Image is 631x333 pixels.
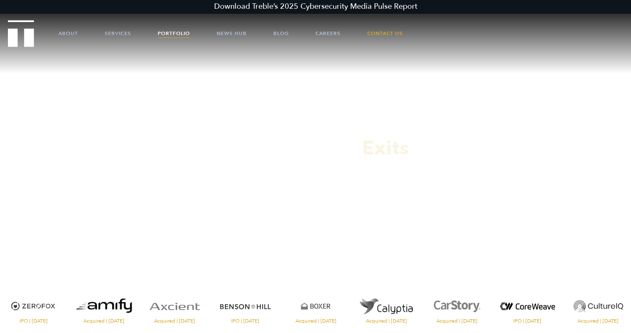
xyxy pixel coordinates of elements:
[424,292,490,323] a: Visit the CarStory website
[141,292,208,323] a: Visit the Axcient website
[424,292,490,320] img: CarStory logo
[494,318,560,323] span: IPO | [DATE]
[0,318,67,323] span: IPO | [DATE]
[105,21,131,46] a: Services
[283,292,349,323] a: Visit the Boxer website
[71,318,137,323] span: Acquired | [DATE]
[141,318,208,323] span: Acquired | [DATE]
[58,21,78,46] a: About
[212,292,278,323] a: Visit the Benson Hill website
[315,21,341,46] a: Careers
[212,318,278,323] span: IPO | [DATE]
[212,292,278,320] img: Benson Hill logo
[362,135,409,161] span: Exits
[217,21,247,46] a: News Hub
[353,292,419,323] a: Visit the website
[158,21,190,46] a: Portfolio
[565,318,631,323] span: Acquired | [DATE]
[494,292,560,323] a: Visit the website
[565,292,631,320] img: Culture IQ logo
[424,318,490,323] span: Acquired | [DATE]
[141,292,208,320] img: Axcient logo
[353,318,419,323] span: Acquired | [DATE]
[273,21,289,46] a: Blog
[283,292,349,320] img: Boxer logo
[8,20,34,47] img: Treble logo
[283,318,349,323] span: Acquired | [DATE]
[0,292,67,323] a: Visit the ZeroFox website
[565,292,631,323] a: Visit the Culture IQ website
[367,21,403,46] a: Contact Us
[71,292,137,323] a: Visit the website
[0,292,67,320] img: ZeroFox logo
